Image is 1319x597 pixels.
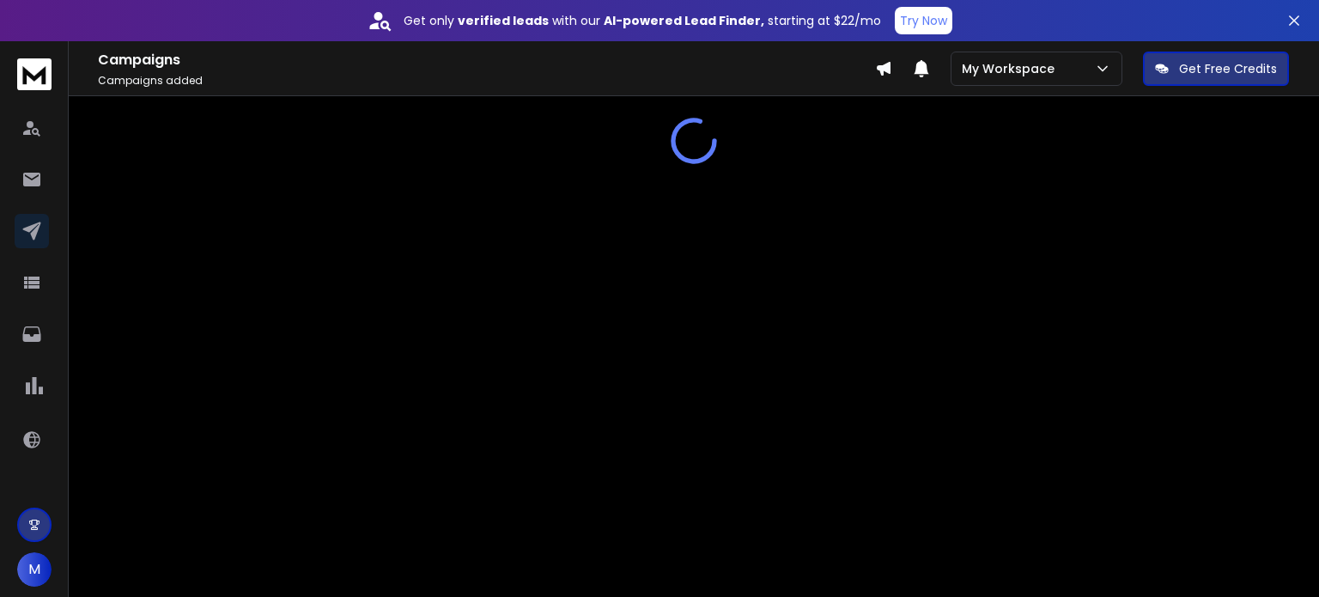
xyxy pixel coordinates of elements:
p: Get Free Credits [1179,60,1277,77]
button: Try Now [895,7,952,34]
button: Get Free Credits [1143,52,1289,86]
strong: verified leads [458,12,549,29]
strong: AI-powered Lead Finder, [604,12,764,29]
h1: Campaigns [98,50,875,70]
button: M [17,552,52,587]
p: Get only with our starting at $22/mo [404,12,881,29]
img: logo [17,58,52,90]
p: Campaigns added [98,74,875,88]
p: Try Now [900,12,947,29]
p: My Workspace [962,60,1061,77]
